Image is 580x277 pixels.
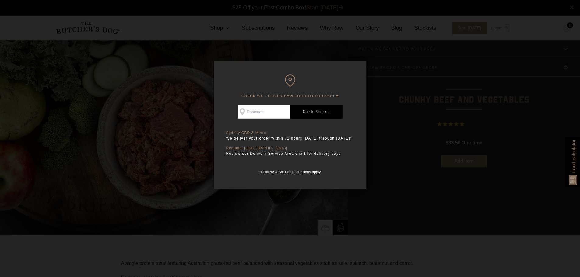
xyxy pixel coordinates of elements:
a: *Delivery & Shipping Conditions apply [259,168,321,174]
input: Postcode [238,105,290,119]
p: Sydney CBD & Metro [226,131,354,135]
p: Review our Delivery Service Area chart for delivery days [226,151,354,157]
p: We deliver your order within 72 hours [DATE] through [DATE]* [226,135,354,141]
span: Food calculator [570,140,577,173]
p: Regional [GEOGRAPHIC_DATA] [226,146,354,151]
a: Check Postcode [290,105,343,119]
h6: CHECK WE DELIVER RAW FOOD TO YOUR AREA [226,74,354,99]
